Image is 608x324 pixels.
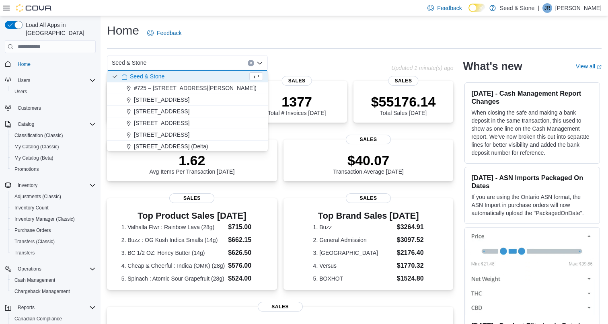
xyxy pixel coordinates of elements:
[14,303,38,312] button: Reports
[14,288,70,295] span: Chargeback Management
[471,193,593,217] p: If you are using the Ontario ASN format, the ASN Import in purchase orders will now automatically...
[8,286,99,297] button: Chargeback Management
[11,142,62,152] a: My Catalog (Classic)
[14,144,59,150] span: My Catalog (Classic)
[11,214,78,224] a: Inventory Manager (Classic)
[11,314,65,324] a: Canadian Compliance
[18,77,30,84] span: Users
[11,226,54,235] a: Purchase Orders
[14,132,63,139] span: Classification (Classic)
[313,223,394,231] dt: 1. Buzz
[313,211,424,221] h3: Top Brand Sales [DATE]
[11,275,96,285] span: Cash Management
[11,142,96,152] span: My Catalog (Classic)
[14,119,96,129] span: Catalog
[121,211,263,221] h3: Top Product Sales [DATE]
[107,129,268,141] button: [STREET_ADDRESS]
[107,94,268,106] button: [STREET_ADDRESS]
[107,23,139,39] h1: Home
[228,222,263,232] dd: $715.00
[23,21,96,37] span: Load All Apps in [GEOGRAPHIC_DATA]
[121,249,225,257] dt: 3. BC 1/2 OZ: Honey Butter (14g)
[18,121,34,127] span: Catalog
[134,131,189,139] span: [STREET_ADDRESS]
[14,250,35,256] span: Transfers
[144,25,185,41] a: Feedback
[11,87,96,96] span: Users
[18,105,41,111] span: Customers
[576,63,602,70] a: View allExternal link
[8,225,99,236] button: Purchase Orders
[14,59,34,69] a: Home
[371,94,436,116] div: Total Sales [DATE]
[14,59,96,69] span: Home
[268,94,326,116] div: Total # Invoices [DATE]
[134,107,189,115] span: [STREET_ADDRESS]
[18,304,35,311] span: Reports
[11,226,96,235] span: Purchase Orders
[11,192,96,201] span: Adjustments (Classic)
[8,130,99,141] button: Classification (Classic)
[2,263,99,275] button: Operations
[597,65,602,70] svg: External link
[388,76,419,86] span: Sales
[107,141,268,152] button: [STREET_ADDRESS] (Delta)
[228,274,263,283] dd: $524.00
[313,249,394,257] dt: 3. [GEOGRAPHIC_DATA]
[14,238,55,245] span: Transfers (Classic)
[313,262,394,270] dt: 4. Versus
[11,237,96,246] span: Transfers (Classic)
[134,96,189,104] span: [STREET_ADDRESS]
[463,60,522,73] h2: What's new
[14,303,96,312] span: Reports
[14,166,39,172] span: Promotions
[121,262,225,270] dt: 4. Cheap & Cheerful : Indica (OMK) (28g)
[14,103,44,113] a: Customers
[8,164,99,175] button: Promotions
[397,274,424,283] dd: $1524.80
[11,203,52,213] a: Inventory Count
[11,164,96,174] span: Promotions
[346,193,391,203] span: Sales
[11,275,58,285] a: Cash Management
[397,261,424,271] dd: $1770.32
[11,287,96,296] span: Chargeback Management
[8,191,99,202] button: Adjustments (Classic)
[14,180,96,190] span: Inventory
[107,117,268,129] button: [STREET_ADDRESS]
[11,164,42,174] a: Promotions
[8,202,99,213] button: Inventory Count
[18,182,37,189] span: Inventory
[149,152,234,175] div: Avg Items Per Transaction [DATE]
[121,223,225,231] dt: 1. Valhalla Flwr : Rainbow Lava (28g)
[11,87,30,96] a: Users
[157,29,181,37] span: Feedback
[228,261,263,271] dd: $576.00
[248,60,254,66] button: Clear input
[228,235,263,245] dd: $662.15
[8,236,99,247] button: Transfers (Classic)
[169,193,214,203] span: Sales
[397,235,424,245] dd: $3097.52
[8,275,99,286] button: Cash Management
[437,4,462,12] span: Feedback
[471,174,593,190] h3: [DATE] - ASN Imports Packaged On Dates
[371,94,436,110] p: $55176.14
[11,237,58,246] a: Transfers (Classic)
[346,135,391,144] span: Sales
[468,4,485,12] input: Dark Mode
[228,248,263,258] dd: $626.50
[14,76,33,85] button: Users
[14,264,45,274] button: Operations
[2,180,99,191] button: Inventory
[268,94,326,110] p: 1377
[258,302,303,312] span: Sales
[11,248,96,258] span: Transfers
[11,131,96,140] span: Classification (Classic)
[397,222,424,232] dd: $3264.91
[11,314,96,324] span: Canadian Compliance
[313,275,394,283] dt: 5. BOXHOT
[8,152,99,164] button: My Catalog (Beta)
[107,71,268,82] button: Seed & Stone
